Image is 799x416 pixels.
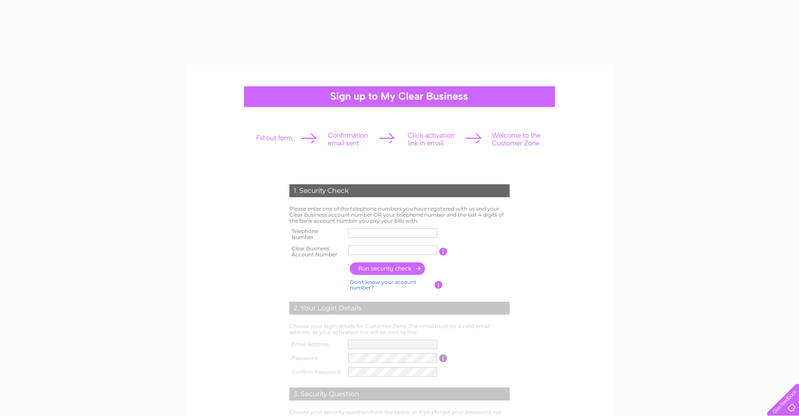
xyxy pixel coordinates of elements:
[439,248,447,255] input: Information
[434,281,443,289] input: Information
[287,204,512,226] td: Please enter one of the telephone numbers you have registered with us and your Clear Business acc...
[287,351,346,365] th: Password
[289,302,510,315] div: 2. Your Login Details
[287,226,346,243] th: Telephone Number
[287,321,512,337] td: Choose your login details for Customer Zone. The email must be a valid email address, as your act...
[287,337,346,351] th: Email Address
[287,365,346,379] th: Confirm Password
[350,279,416,291] a: Don't know your account number?
[289,388,510,400] div: 3. Security Question
[287,243,346,260] th: Clear Business Account Number
[439,354,447,362] input: Information
[289,184,510,197] div: 1. Security Check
